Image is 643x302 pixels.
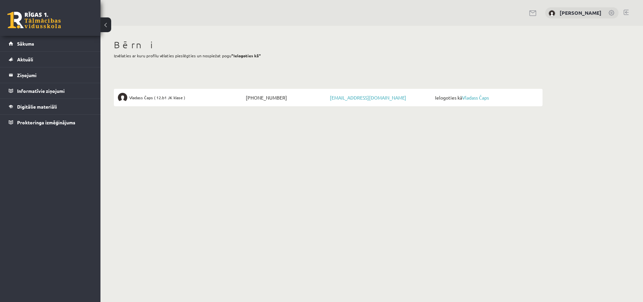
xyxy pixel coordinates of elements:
span: [PHONE_NUMBER] [244,93,328,102]
span: Proktoringa izmēģinājums [17,119,75,125]
span: Aktuāli [17,56,33,62]
p: Izvēlaties ar kuru profilu vēlaties pieslēgties un nospiežat pogu [114,53,543,59]
a: Sākums [9,36,92,51]
span: Ielogoties kā [433,93,539,102]
a: Rīgas 1. Tālmācības vidusskola [7,12,61,28]
h1: Bērni [114,39,543,51]
span: Digitālie materiāli [17,104,57,110]
a: [PERSON_NAME] [560,9,601,16]
span: Vladass Čaps ( 12.b1 JK klase ) [129,93,185,102]
legend: Informatīvie ziņojumi [17,83,92,99]
a: [EMAIL_ADDRESS][DOMAIN_NAME] [330,95,406,101]
a: Digitālie materiāli [9,99,92,114]
a: Informatīvie ziņojumi [9,83,92,99]
a: Proktoringa izmēģinājums [9,115,92,130]
img: Vladass Čaps [118,93,127,102]
a: Vladass Čaps [462,95,489,101]
a: Ziņojumi [9,67,92,83]
img: Jūlija Čapa [549,10,555,17]
a: Aktuāli [9,52,92,67]
span: Sākums [17,41,34,47]
b: "Ielogoties kā" [231,53,261,58]
legend: Ziņojumi [17,67,92,83]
